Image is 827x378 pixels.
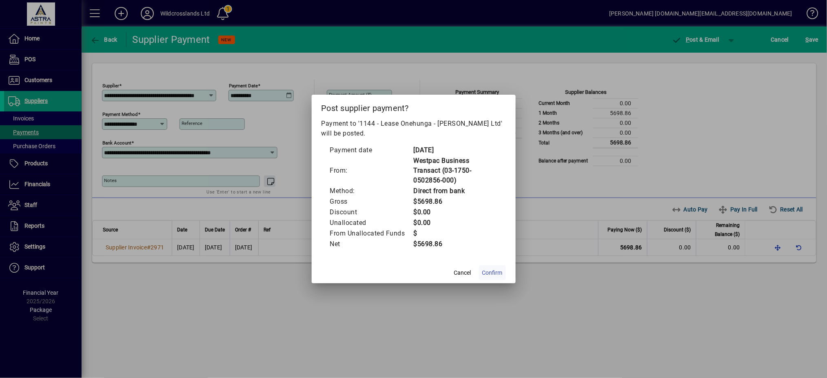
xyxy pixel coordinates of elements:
span: Confirm [482,269,503,277]
button: Confirm [479,265,506,280]
p: Payment to '1144 - Lease Onehunga - [PERSON_NAME] Ltd' will be posted. [321,119,506,138]
h2: Post supplier payment? [312,95,516,118]
td: $0.00 [413,218,498,228]
button: Cancel [450,265,476,280]
td: From: [330,156,413,186]
td: $5698.86 [413,239,498,249]
td: $0.00 [413,207,498,218]
td: Method: [330,186,413,196]
span: Cancel [454,269,471,277]
td: Westpac Business Transact (03-1750-0502856-000) [413,156,498,186]
td: Payment date [330,145,413,156]
td: From Unallocated Funds [330,228,413,239]
td: Gross [330,196,413,207]
td: [DATE] [413,145,498,156]
td: Direct from bank [413,186,498,196]
td: Discount [330,207,413,218]
td: Unallocated [330,218,413,228]
td: Net [330,239,413,249]
td: $5698.86 [413,196,498,207]
td: $ [413,228,498,239]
